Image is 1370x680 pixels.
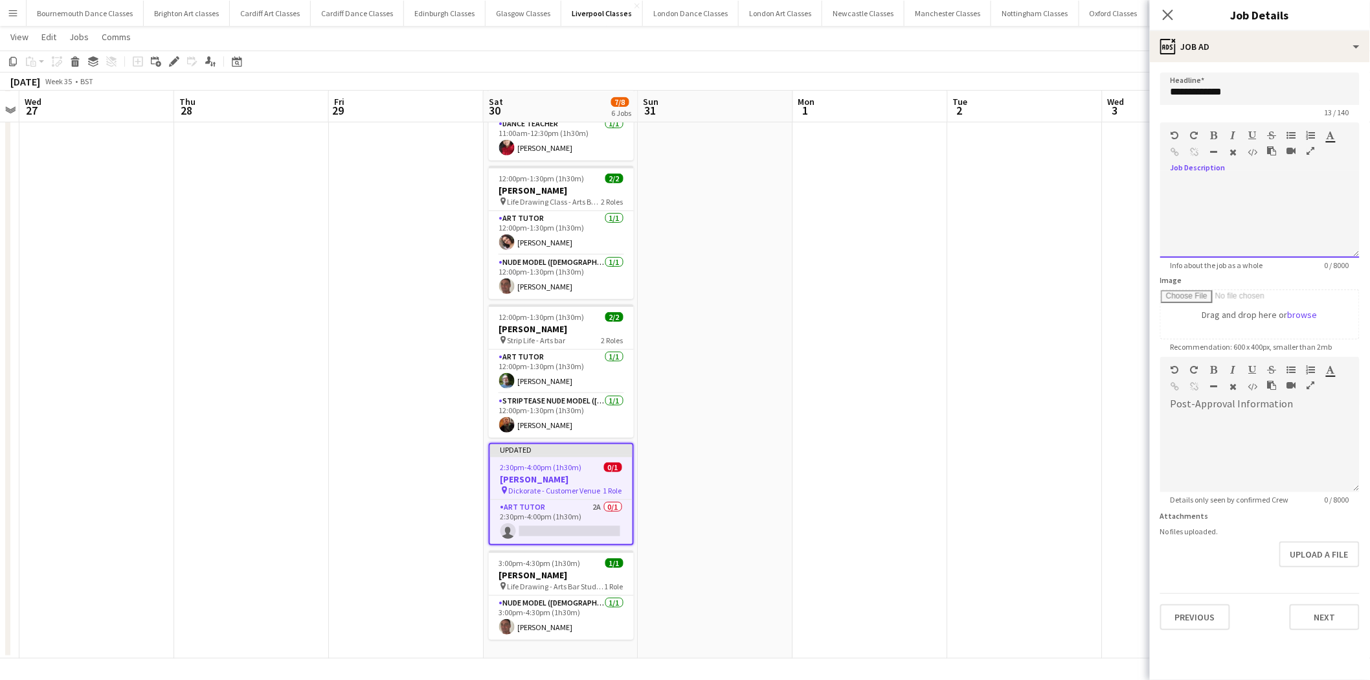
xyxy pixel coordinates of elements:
[1307,146,1316,156] button: Fullscreen
[179,96,196,108] span: Thu
[1307,380,1316,391] button: Fullscreen
[489,323,634,335] h3: [PERSON_NAME]
[509,486,601,495] span: Dickorate - Customer Venue
[1287,146,1296,156] button: Insert video
[1279,541,1360,567] button: Upload a file
[43,76,75,86] span: Week 35
[798,96,815,108] span: Mon
[1106,103,1125,118] span: 3
[10,75,40,88] div: [DATE]
[611,97,629,107] span: 7/8
[1160,342,1343,352] span: Recommendation: 600 x 400px, smaller than 2mb
[1314,260,1360,270] span: 0 / 8000
[490,473,633,485] h3: [PERSON_NAME]
[102,31,131,43] span: Comms
[642,103,659,118] span: 31
[1248,365,1257,375] button: Underline
[1190,365,1199,375] button: Redo
[404,1,486,26] button: Edinburgh Classes
[1268,130,1277,141] button: Strikethrough
[499,312,585,322] span: 12:00pm-1:30pm (1h30m)
[1108,96,1125,108] span: Wed
[1209,147,1218,157] button: Horizontal Line
[489,596,634,640] app-card-role: Nude Model ([DEMOGRAPHIC_DATA])1/13:00pm-4:30pm (1h30m)[PERSON_NAME]
[487,103,503,118] span: 30
[991,1,1079,26] button: Nottingham Classes
[605,582,623,591] span: 1 Role
[508,335,566,345] span: Strip Life - Arts bar
[1079,1,1149,26] button: Oxford Classes
[1160,511,1209,521] label: Attachments
[1290,604,1360,630] button: Next
[36,28,62,45] a: Edit
[10,31,28,43] span: View
[500,462,582,472] span: 2:30pm-4:00pm (1h30m)
[1287,130,1296,141] button: Unordered List
[489,304,634,438] app-job-card: 12:00pm-1:30pm (1h30m)2/2[PERSON_NAME] Strip Life - Arts bar2 RolesArt Tutor1/112:00pm-1:30pm (1h...
[1248,147,1257,157] button: HTML Code
[489,211,634,255] app-card-role: Art Tutor1/112:00pm-1:30pm (1h30m)[PERSON_NAME]
[144,1,230,26] button: Brighton Art classes
[1171,365,1180,375] button: Undo
[311,1,404,26] button: Cardiff Dance Classes
[1314,495,1360,504] span: 0 / 8000
[486,1,561,26] button: Glasgow Classes
[603,486,622,495] span: 1 Role
[332,103,344,118] span: 29
[64,28,94,45] a: Jobs
[601,335,623,345] span: 2 Roles
[489,166,634,299] app-job-card: 12:00pm-1:30pm (1h30m)2/2[PERSON_NAME] Life Drawing Class - Arts Bar Studio 42 RolesArt Tutor1/11...
[489,443,634,545] div: Updated2:30pm-4:00pm (1h30m)0/1[PERSON_NAME] Dickorate - Customer Venue1 RoleArt Tutor2A0/12:30pm...
[1160,495,1299,504] span: Details only seen by confirmed Crew
[1248,381,1257,392] button: HTML Code
[1268,380,1277,391] button: Paste as plain text
[1229,147,1238,157] button: Clear Formatting
[499,558,581,568] span: 3:00pm-4:30pm (1h30m)
[605,174,623,183] span: 2/2
[489,569,634,581] h3: [PERSON_NAME]
[1268,146,1277,156] button: Paste as plain text
[25,96,41,108] span: Wed
[796,103,815,118] span: 1
[951,103,968,118] span: 2
[1190,130,1199,141] button: Redo
[1229,130,1238,141] button: Italic
[489,255,634,299] app-card-role: Nude Model ([DEMOGRAPHIC_DATA])1/112:00pm-1:30pm (1h30m)[PERSON_NAME]
[23,103,41,118] span: 27
[601,197,623,207] span: 2 Roles
[490,500,633,544] app-card-role: Art Tutor2A0/12:30pm-4:00pm (1h30m)
[1209,130,1218,141] button: Bold
[1287,380,1296,391] button: Insert video
[1150,6,1370,23] h3: Job Details
[489,117,634,161] app-card-role: Dance Teacher1/111:00am-12:30pm (1h30m)[PERSON_NAME]
[508,582,605,591] span: Life Drawing - Arts Bar Studio 4
[1229,365,1238,375] button: Italic
[41,31,56,43] span: Edit
[1160,260,1274,270] span: Info about the job as a whole
[80,76,93,86] div: BST
[177,103,196,118] span: 28
[499,174,585,183] span: 12:00pm-1:30pm (1h30m)
[1160,604,1230,630] button: Previous
[489,185,634,196] h3: [PERSON_NAME]
[489,550,634,640] app-job-card: 3:00pm-4:30pm (1h30m)1/1[PERSON_NAME] Life Drawing - Arts Bar Studio 41 RoleNude Model ([DEMOGRAP...
[1287,365,1296,375] button: Unordered List
[1314,108,1360,117] span: 13 / 140
[508,197,601,207] span: Life Drawing Class - Arts Bar Studio 4
[1150,31,1370,62] div: Job Ad
[739,1,822,26] button: London Art Classes
[561,1,643,26] button: Liverpool Classes
[1326,365,1335,375] button: Text Color
[605,558,623,568] span: 1/1
[953,96,968,108] span: Tue
[27,1,144,26] button: Bournemouth Dance Classes
[69,31,89,43] span: Jobs
[334,96,344,108] span: Fri
[96,28,136,45] a: Comms
[1209,381,1218,392] button: Horizontal Line
[1229,381,1238,392] button: Clear Formatting
[5,28,34,45] a: View
[1326,130,1335,141] button: Text Color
